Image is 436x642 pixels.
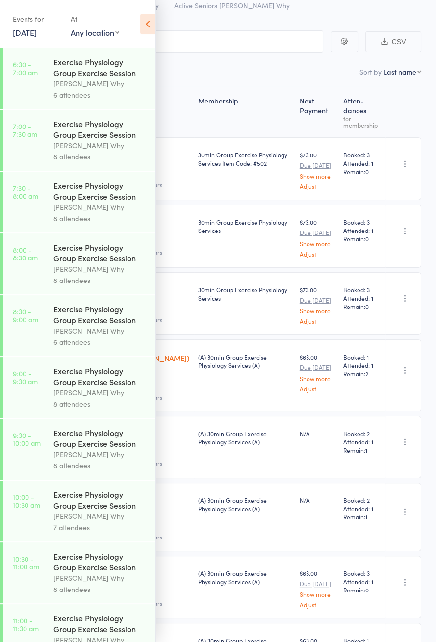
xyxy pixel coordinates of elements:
[53,263,147,275] div: [PERSON_NAME] Why
[300,580,335,587] small: Due [DATE]
[343,234,381,243] span: Remain:
[174,0,290,10] span: Active Seniors [PERSON_NAME] Why
[198,285,292,302] div: 30min Group Exercise Physiology Services
[3,357,155,418] a: 9:00 -9:30 amExercise Physiology Group Exercise Session[PERSON_NAME] Why8 attendees
[300,318,335,324] a: Adjust
[53,449,147,460] div: [PERSON_NAME] Why
[13,493,40,509] time: 10:00 - 10:30 am
[53,151,147,162] div: 8 attendees
[300,364,335,371] small: Due [DATE]
[300,353,335,391] div: $63.00
[53,304,147,325] div: Exercise Physiology Group Exercise Session
[343,151,381,159] span: Booked: 3
[343,285,381,294] span: Booked: 3
[300,229,335,236] small: Due [DATE]
[13,122,37,138] time: 7:00 - 7:30 am
[13,369,38,385] time: 9:00 - 9:30 am
[343,429,381,437] span: Booked: 2
[53,572,147,584] div: [PERSON_NAME] Why
[343,569,381,577] span: Booked: 3
[300,385,335,392] a: Adjust
[343,167,381,176] span: Remain:
[343,586,381,594] span: Remain:
[343,496,381,504] span: Booked: 2
[53,398,147,410] div: 8 attendees
[300,240,335,247] a: Show more
[343,159,381,167] span: Attended: 1
[53,180,147,202] div: Exercise Physiology Group Exercise Session
[300,601,335,608] a: Adjust
[300,173,335,179] a: Show more
[343,437,381,446] span: Attended: 1
[365,513,367,521] span: 1
[198,353,292,369] div: (A) 30min Group Exercise Physiology Services (A)
[365,446,367,454] span: 1
[365,369,368,378] span: 2
[198,151,292,167] div: 30min Group Exercise Physiology Services Item Code: #502
[343,504,381,513] span: Attended: 1
[3,419,155,480] a: 9:30 -10:00 amExercise Physiology Group Exercise Session[PERSON_NAME] Why8 attendees
[343,353,381,361] span: Booked: 1
[71,27,119,38] div: Any location
[53,387,147,398] div: [PERSON_NAME] Why
[13,11,61,27] div: Events for
[198,569,292,586] div: (A) 30min Group Exercise Physiology Services (A)
[53,522,147,533] div: 7 attendees
[13,27,37,38] a: [DATE]
[71,11,119,27] div: At
[343,369,381,378] span: Remain:
[300,569,335,608] div: $63.00
[53,118,147,140] div: Exercise Physiology Group Exercise Session
[198,496,292,513] div: (A) 30min Group Exercise Physiology Services (A)
[384,67,416,77] div: Last name
[53,325,147,336] div: [PERSON_NAME] Why
[3,110,155,171] a: 7:00 -7:30 amExercise Physiology Group Exercise Session[PERSON_NAME] Why8 attendees
[343,226,381,234] span: Attended: 1
[53,460,147,471] div: 8 attendees
[53,613,147,634] div: Exercise Physiology Group Exercise Session
[365,167,368,176] span: 0
[53,140,147,151] div: [PERSON_NAME] Why
[365,586,368,594] span: 0
[53,202,147,213] div: [PERSON_NAME] Why
[53,489,147,511] div: Exercise Physiology Group Exercise Session
[13,184,38,200] time: 7:30 - 8:00 am
[53,511,147,522] div: [PERSON_NAME] Why
[13,308,38,323] time: 8:30 - 9:00 am
[15,30,323,53] input: Search by name
[296,91,339,133] div: Next Payment
[343,446,381,454] span: Remain:
[3,295,155,356] a: 8:30 -9:00 amExercise Physiology Group Exercise Session[PERSON_NAME] Why6 attendees
[53,56,147,78] div: Exercise Physiology Group Exercise Session
[53,89,147,101] div: 6 attendees
[53,213,147,224] div: 8 attendees
[343,294,381,302] span: Attended: 1
[198,218,292,234] div: 30min Group Exercise Physiology Services
[3,481,155,541] a: 10:00 -10:30 amExercise Physiology Group Exercise Session[PERSON_NAME] Why7 attendees
[300,151,335,189] div: $73.00
[53,78,147,89] div: [PERSON_NAME] Why
[53,551,147,572] div: Exercise Physiology Group Exercise Session
[194,91,296,133] div: Membership
[300,285,335,324] div: $73.00
[359,67,382,77] label: Sort by
[343,115,381,128] div: for membership
[3,542,155,603] a: 10:30 -11:00 amExercise Physiology Group Exercise Session[PERSON_NAME] Why8 attendees
[365,31,421,52] button: CSV
[343,302,381,310] span: Remain:
[300,251,335,257] a: Adjust
[343,513,381,521] span: Remain:
[365,302,368,310] span: 0
[53,427,147,449] div: Exercise Physiology Group Exercise Session
[300,308,335,314] a: Show more
[3,172,155,232] a: 7:30 -8:00 amExercise Physiology Group Exercise Session[PERSON_NAME] Why8 attendees
[53,584,147,595] div: 8 attendees
[343,218,381,226] span: Booked: 3
[300,375,335,382] a: Show more
[53,365,147,387] div: Exercise Physiology Group Exercise Session
[53,242,147,263] div: Exercise Physiology Group Exercise Session
[339,91,385,133] div: Atten­dances
[3,48,155,109] a: 6:30 -7:00 amExercise Physiology Group Exercise Session[PERSON_NAME] Why6 attendees
[13,246,38,261] time: 8:00 - 8:30 am
[53,336,147,348] div: 6 attendees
